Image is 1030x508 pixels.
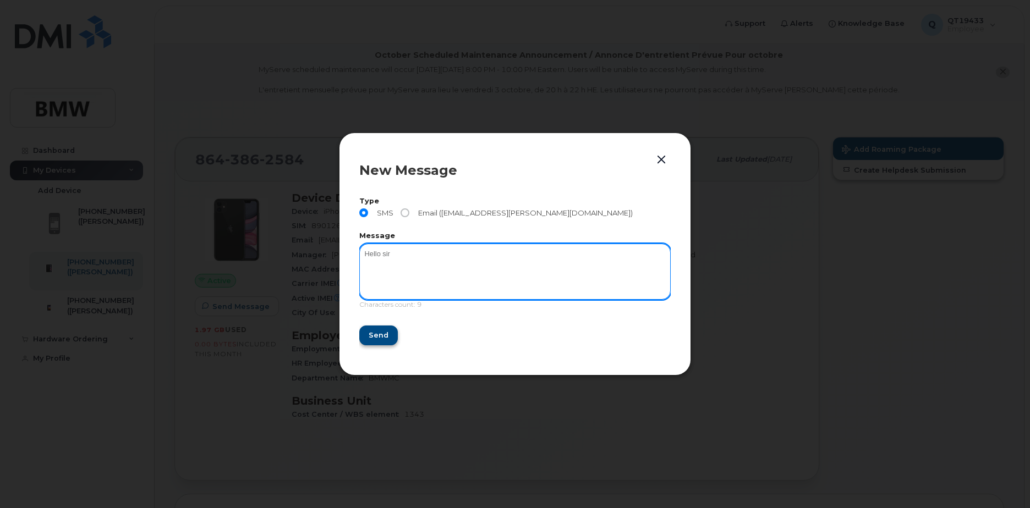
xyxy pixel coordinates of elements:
[369,330,388,340] span: Send
[359,325,398,345] button: Send
[401,208,409,217] input: Email ([EMAIL_ADDRESS][PERSON_NAME][DOMAIN_NAME])
[359,233,671,240] label: Message
[414,208,633,217] span: Email ([EMAIL_ADDRESS][PERSON_NAME][DOMAIN_NAME])
[359,300,671,316] div: Characters count: 9
[982,460,1022,500] iframe: Messenger Launcher
[359,208,368,217] input: SMS
[372,208,393,217] span: SMS
[359,164,671,177] div: New Message
[359,198,671,205] label: Type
